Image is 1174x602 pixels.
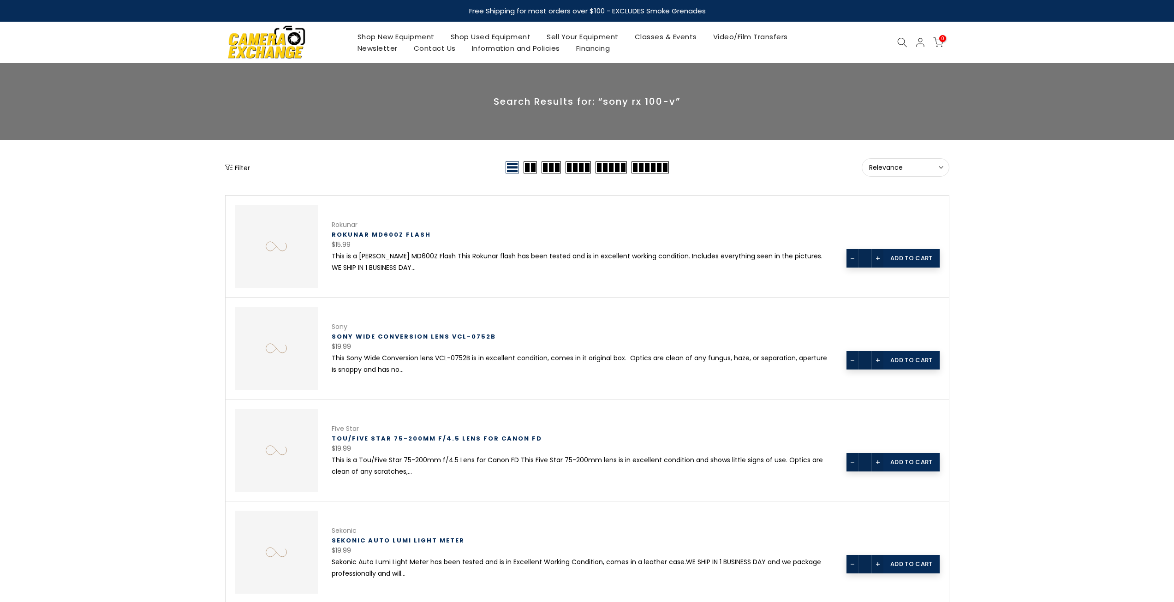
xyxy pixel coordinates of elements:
a: Shop New Equipment [349,31,442,42]
a: Newsletter [349,42,405,54]
div: Sekonic Auto Lumi Light Meter has been tested and is in Excellent Working Condition, comes in a l... [332,556,833,579]
div: This is a [PERSON_NAME] MD600Z Flash This Rokunar flash has been tested and is in excellent worki... [332,250,833,274]
div: $19.99 [332,443,833,454]
a: Information and Policies [464,42,568,54]
span: Add to cart [890,555,932,573]
div: $15.99 [332,239,833,250]
span: Quick view [859,432,927,450]
span: Quick view [859,228,927,246]
div: This is a Tou/Five Star 75-200mm f/4.5 Lens for Canon FD This Five Star 75-200mm lens is in excel... [332,454,833,477]
a: Rokunar MD600Z Flash [332,230,431,239]
a: Contact Us [405,42,464,54]
a: Sekonic [332,526,357,535]
div: This Sony Wide Conversion lens VCL-0752B is in excellent condition, comes in it original box. Opt... [332,352,833,376]
button: Show filters [225,163,250,172]
span: Relevance [869,163,942,172]
a: Shop Used Equipment [442,31,539,42]
a: Classes & Events [626,31,705,42]
a: Financing [568,42,618,54]
span: Quick view [859,534,927,552]
div: $19.99 [332,341,833,352]
a: Add to cart [883,555,939,573]
span: Add to cart [890,249,932,268]
a: Video/Film Transfers [705,31,796,42]
a: Rokunar [332,220,358,229]
a: Tou/Five Star 75-200mm f/4.5 Lens for Canon FD [332,434,542,443]
a: Quick view [852,329,935,349]
a: Sony Wide Conversion Lens VCL-0752B [332,332,496,341]
a: Sony [332,322,347,331]
span: Quick view [859,330,927,348]
a: Add to cart [883,351,939,370]
a: Sekonic Auto Lumi Light Meter [332,536,465,545]
a: Sell Your Equipment [539,31,627,42]
div: $19.99 [332,545,833,556]
p: Search Results for: “sony rx 100-v” [225,95,949,107]
span: Add to cart [890,453,932,471]
strong: Free Shipping for most orders over $100 - EXCLUDES Smoke Grenades [469,6,705,16]
a: Quick view [852,431,935,451]
a: Quick view [852,227,935,247]
span: Add to cart [890,351,932,370]
a: Add to cart [883,453,939,471]
a: Five Star [332,424,359,433]
a: Quick view [852,533,935,553]
span: 0 [939,35,946,42]
a: Add to cart [883,249,939,268]
button: Relevance [862,158,949,177]
a: 0 [933,37,943,48]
